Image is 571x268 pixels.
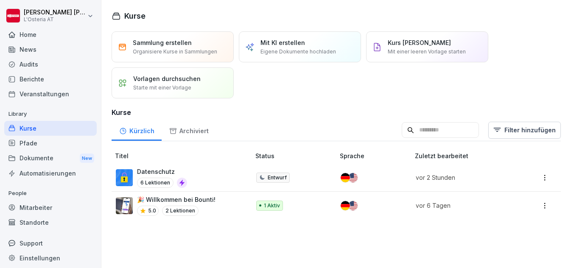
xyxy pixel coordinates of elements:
a: Pfade [4,136,97,151]
a: News [4,42,97,57]
p: Vorlagen durchsuchen [133,74,201,83]
a: Audits [4,57,97,72]
p: vor 2 Stunden [416,173,513,182]
a: Standorte [4,215,97,230]
button: Filter hinzufügen [488,122,561,139]
a: Kürzlich [112,119,162,141]
img: de.svg [341,173,350,182]
a: Berichte [4,72,97,87]
p: Kurs [PERSON_NAME] [388,38,451,47]
p: Entwurf [268,174,287,181]
p: 2 Lektionen [162,206,199,216]
h3: Kurse [112,107,561,117]
p: Datenschutz [137,167,187,176]
p: Status [255,151,336,160]
p: Zuletzt bearbeitet [415,151,523,160]
p: Titel [115,151,252,160]
p: Organisiere Kurse in Sammlungen [133,48,217,56]
p: 1 Aktiv [264,202,280,209]
p: Sprache [340,151,411,160]
div: Support [4,236,97,251]
a: Automatisierungen [4,166,97,181]
img: gp1n7epbxsf9lzaihqn479zn.png [116,169,133,186]
p: 6 Lektionen [137,178,174,188]
p: [PERSON_NAME] [PERSON_NAME] [24,9,86,16]
img: us.svg [348,173,358,182]
div: New [80,154,94,163]
p: People [4,187,97,200]
p: Mit einer leeren Vorlage starten [388,48,466,56]
div: Dokumente [4,151,97,166]
img: us.svg [348,201,358,210]
a: DokumenteNew [4,151,97,166]
a: Mitarbeiter [4,200,97,215]
p: Starte mit einer Vorlage [133,84,191,92]
img: de.svg [341,201,350,210]
img: b4eu0mai1tdt6ksd7nlke1so.png [116,197,133,214]
p: 🎉 Willkommen bei Bounti! [137,195,216,204]
p: Eigene Dokumente hochladen [260,48,336,56]
p: 5.0 [148,207,156,215]
a: Veranstaltungen [4,87,97,101]
p: vor 6 Tagen [416,201,513,210]
p: Sammlung erstellen [133,38,192,47]
a: Kurse [4,121,97,136]
p: Library [4,107,97,121]
a: Einstellungen [4,251,97,265]
h1: Kurse [124,10,146,22]
a: Archiviert [162,119,216,141]
a: Home [4,27,97,42]
p: L'Osteria AT [24,17,86,22]
p: Mit KI erstellen [260,38,305,47]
